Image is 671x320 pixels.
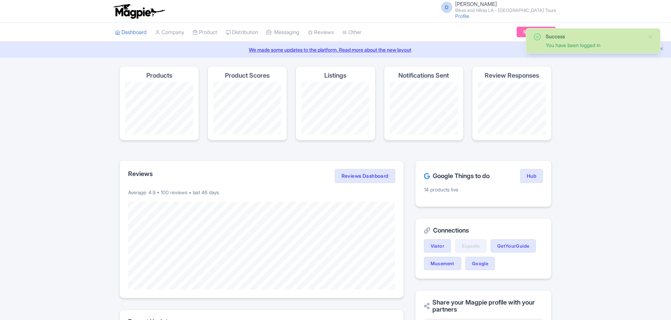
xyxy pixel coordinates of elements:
[335,169,395,183] a: Reviews Dashboard
[424,227,543,234] h2: Connections
[424,257,461,270] a: Musement
[115,23,147,42] a: Dashboard
[546,33,642,40] div: Success
[455,1,497,7] span: [PERSON_NAME]
[424,186,543,193] p: 14 products live
[491,239,536,253] a: GetYourGuide
[146,72,172,79] h4: Products
[455,8,556,13] small: Bikes and Hikes LA - [GEOGRAPHIC_DATA] Tours
[155,23,184,42] a: Company
[225,72,270,79] h4: Product Scores
[128,189,395,196] p: Average: 4.9 • 100 reviews • last 46 days
[485,72,539,79] h4: Review Responses
[441,2,452,13] span: D
[128,170,153,177] h2: Reviews
[398,72,449,79] h4: Notifications Sent
[520,169,543,183] a: Hub
[112,4,166,19] img: logo-ab69f6fb50320c5b225c76a69d11143b.png
[424,239,451,253] a: Viator
[324,72,346,79] h4: Listings
[424,299,543,313] h2: Share your Magpie profile with your partners
[546,41,642,49] div: You have been logged in
[226,23,258,42] a: Distribution
[266,23,299,42] a: Messaging
[308,23,334,42] a: Reviews
[659,45,664,53] button: Close announcement
[647,33,653,41] button: Close
[193,23,217,42] a: Product
[424,172,490,179] h2: Google Things to do
[437,1,556,13] a: D [PERSON_NAME] Bikes and Hikes LA - [GEOGRAPHIC_DATA] Tours
[4,46,667,53] a: We made some updates to the platform. Read more about the new layout
[455,13,469,19] a: Profile
[342,23,361,42] a: Other
[517,27,556,37] a: Subscription
[455,239,486,253] a: Expedia
[465,257,495,270] a: Google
